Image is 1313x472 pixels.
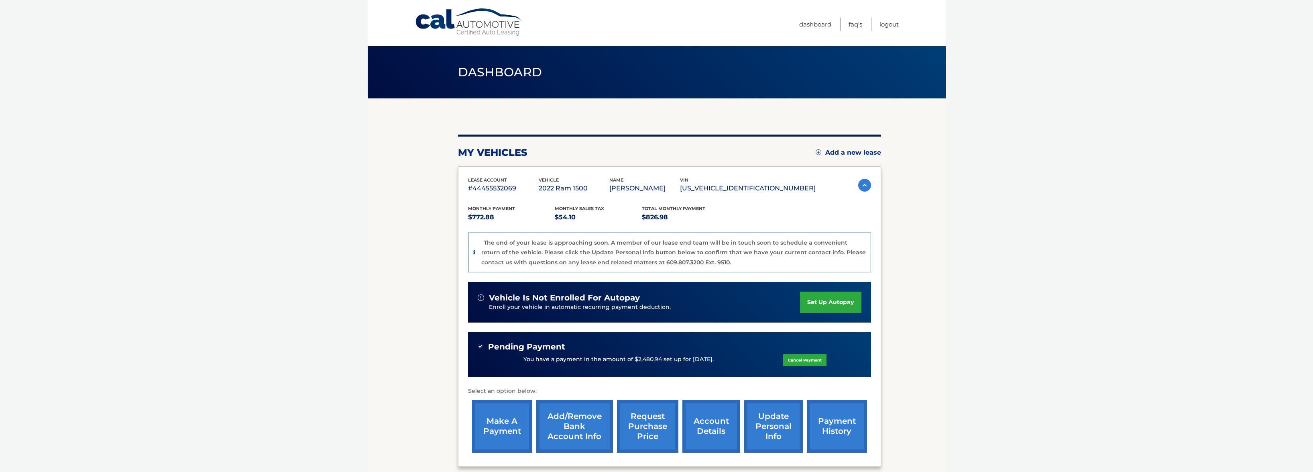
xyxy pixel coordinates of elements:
p: The end of your lease is approaching soon. A member of our lease end team will be in touch soon t... [481,239,866,266]
img: add.svg [816,149,821,155]
p: Enroll your vehicle in automatic recurring payment deduction. [489,303,800,312]
a: request purchase price [617,400,678,453]
p: $826.98 [642,212,729,223]
p: [US_VEHICLE_IDENTIFICATION_NUMBER] [680,183,816,194]
span: vehicle [539,177,559,183]
p: You have a payment in the amount of $2,480.94 set up for [DATE]. [523,355,714,364]
a: Logout [879,18,899,31]
img: alert-white.svg [478,294,484,301]
a: set up autopay [800,292,861,313]
a: Cancel Payment [783,354,826,366]
span: Dashboard [458,65,542,80]
span: Monthly Payment [468,206,515,211]
a: Add a new lease [816,149,881,157]
a: payment history [807,400,867,453]
a: update personal info [744,400,803,453]
span: lease account [468,177,507,183]
span: Monthly sales Tax [555,206,604,211]
a: Dashboard [799,18,831,31]
p: $54.10 [555,212,642,223]
span: vehicle is not enrolled for autopay [489,293,640,303]
p: Select an option below: [468,386,871,396]
span: vin [680,177,688,183]
a: Cal Automotive [415,8,523,37]
p: [PERSON_NAME] [609,183,680,194]
p: 2022 Ram 1500 [539,183,609,194]
a: make a payment [472,400,532,453]
span: Pending Payment [488,342,565,352]
img: check-green.svg [478,343,483,349]
span: Total Monthly Payment [642,206,705,211]
a: Add/Remove bank account info [536,400,613,453]
span: name [609,177,623,183]
p: #44455532069 [468,183,539,194]
a: FAQ's [849,18,862,31]
h2: my vehicles [458,147,527,159]
p: $772.88 [468,212,555,223]
img: accordion-active.svg [858,179,871,192]
a: account details [682,400,740,453]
